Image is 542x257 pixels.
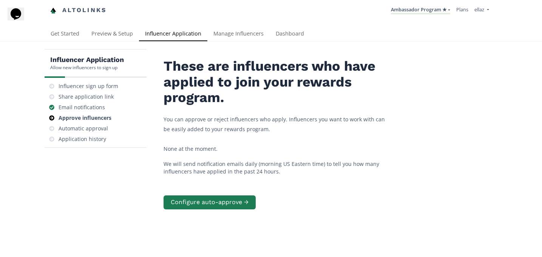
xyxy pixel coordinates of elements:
iframe: chat widget [8,8,32,30]
h2: These are influencers who have applied to join your rewards program. [164,59,390,105]
a: Altolinks [50,4,107,17]
div: Approve influencers [59,114,111,122]
a: Ambassador Program ★ [391,6,450,14]
a: ellaz [474,6,489,15]
div: Automatic approval [59,125,108,132]
p: You can approve or reject influencers who apply. Influencers you want to work with can be easily ... [164,115,390,133]
div: Share application link [59,93,114,101]
a: Influencer Application [139,27,207,42]
a: Dashboard [270,27,310,42]
a: Get Started [45,27,85,42]
div: Email notifications [59,104,105,111]
a: Manage Influencers [207,27,270,42]
img: favicon-32x32.png [50,8,56,14]
div: Influencer sign up form [59,82,118,90]
span: ellaz [474,6,484,13]
a: Plans [456,6,468,13]
div: None at the moment. We will send notification emails daily (morning US Eastern time) to tell you ... [164,145,390,175]
div: Application history [59,135,106,143]
a: Preview & Setup [85,27,139,42]
button: Configure auto-approve → [164,195,256,209]
h5: Influencer Application [50,55,124,64]
div: Allow new influencers to sign up [50,64,124,71]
